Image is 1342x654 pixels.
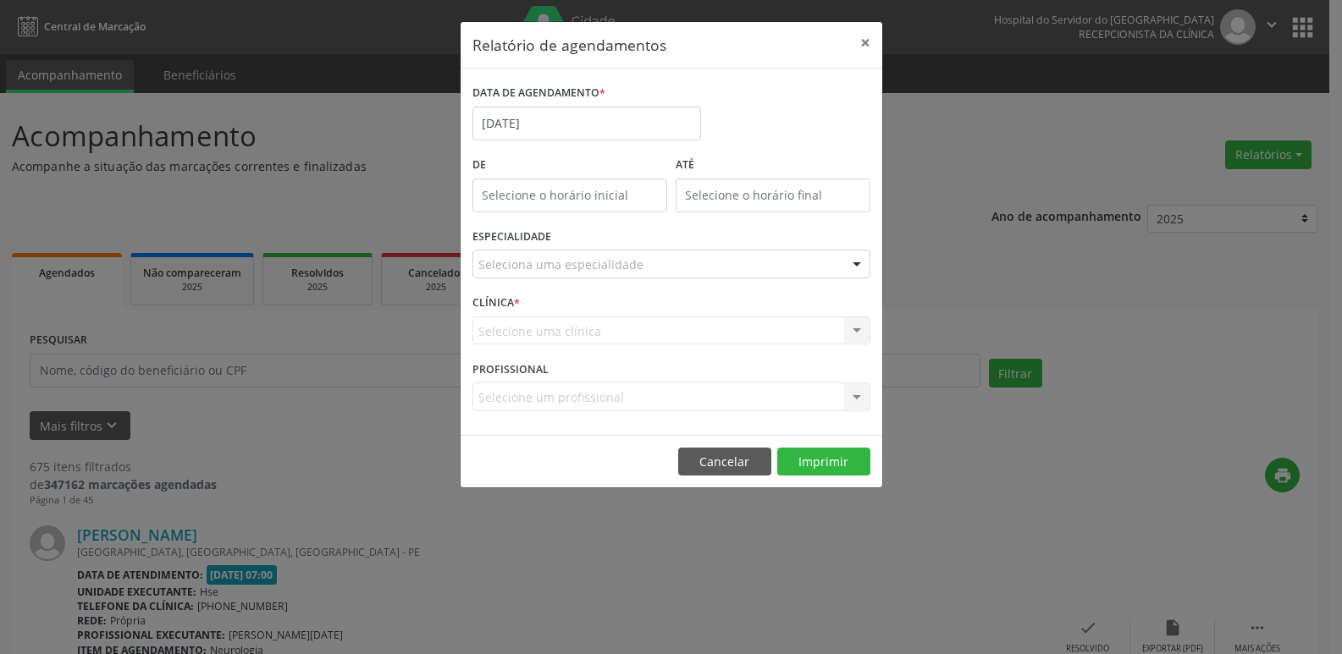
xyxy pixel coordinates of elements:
[472,80,605,107] label: DATA DE AGENDAMENTO
[472,224,551,250] label: ESPECIALIDADE
[678,448,771,476] button: Cancelar
[777,448,870,476] button: Imprimir
[472,290,520,316] label: CLÍNICA
[472,356,549,382] label: PROFISSIONAL
[676,179,870,212] input: Selecione o horário final
[472,34,666,56] h5: Relatório de agendamentos
[472,152,667,179] label: De
[478,256,643,273] span: Seleciona uma especialidade
[472,179,667,212] input: Selecione o horário inicial
[676,152,870,179] label: ATÉ
[472,107,701,140] input: Selecione uma data ou intervalo
[848,22,882,63] button: Close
